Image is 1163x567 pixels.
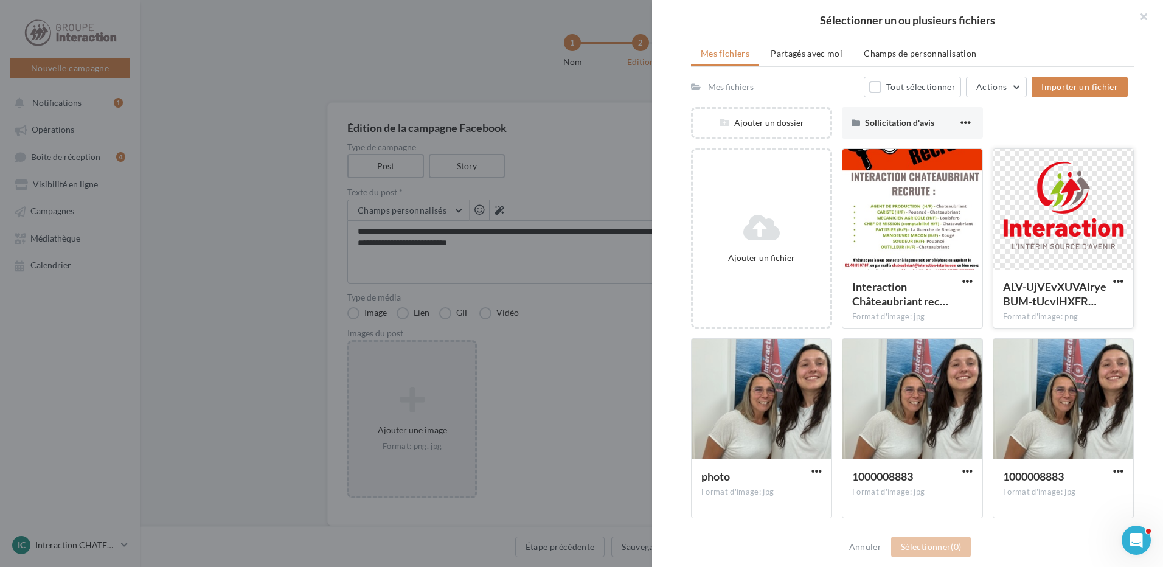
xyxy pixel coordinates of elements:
div: Format d'image: jpg [852,487,973,498]
span: Champs de personnalisation [864,48,976,58]
span: 1000008883 [852,470,913,483]
div: Format d'image: jpg [701,487,822,498]
button: Importer un fichier [1032,77,1128,97]
span: Actions [976,82,1007,92]
button: Sélectionner(0) [891,537,971,557]
span: 1000008883 [1003,470,1064,483]
h2: Sélectionner un ou plusieurs fichiers [672,15,1144,26]
span: Partagés avec moi [771,48,842,58]
div: Format d'image: png [1003,311,1123,322]
span: Importer un fichier [1041,82,1118,92]
span: Sollicitation d'avis [865,117,934,128]
span: Interaction Châteaubriant recrute (4)_page-0001 [852,280,948,308]
button: Annuler [844,540,886,554]
span: photo [701,470,730,483]
div: Ajouter un dossier [693,117,830,129]
div: Mes fichiers [708,81,754,93]
span: Mes fichiers [701,48,749,58]
iframe: Intercom live chat [1122,526,1151,555]
span: (0) [951,541,961,552]
div: Format d'image: jpg [852,311,973,322]
span: ALV-UjVEvXUVAlryeBUM-tUcvlHXFRiZv8z8qkzcgh1C7lrcnz8g-2er [1003,280,1106,308]
div: Ajouter un fichier [698,252,825,264]
button: Actions [966,77,1027,97]
div: Format d'image: jpg [1003,487,1123,498]
button: Tout sélectionner [864,77,961,97]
